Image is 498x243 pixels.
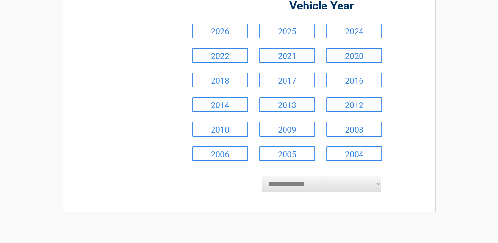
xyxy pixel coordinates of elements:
[326,122,382,137] a: 2008
[326,73,382,87] a: 2016
[192,24,248,38] a: 2026
[192,48,248,63] a: 2022
[192,146,248,161] a: 2006
[259,146,315,161] a: 2005
[259,122,315,137] a: 2009
[326,48,382,63] a: 2020
[192,97,248,112] a: 2014
[259,24,315,38] a: 2025
[326,24,382,38] a: 2024
[326,97,382,112] a: 2012
[192,122,248,137] a: 2010
[326,146,382,161] a: 2004
[259,73,315,87] a: 2017
[192,73,248,87] a: 2018
[259,97,315,112] a: 2013
[259,48,315,63] a: 2021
